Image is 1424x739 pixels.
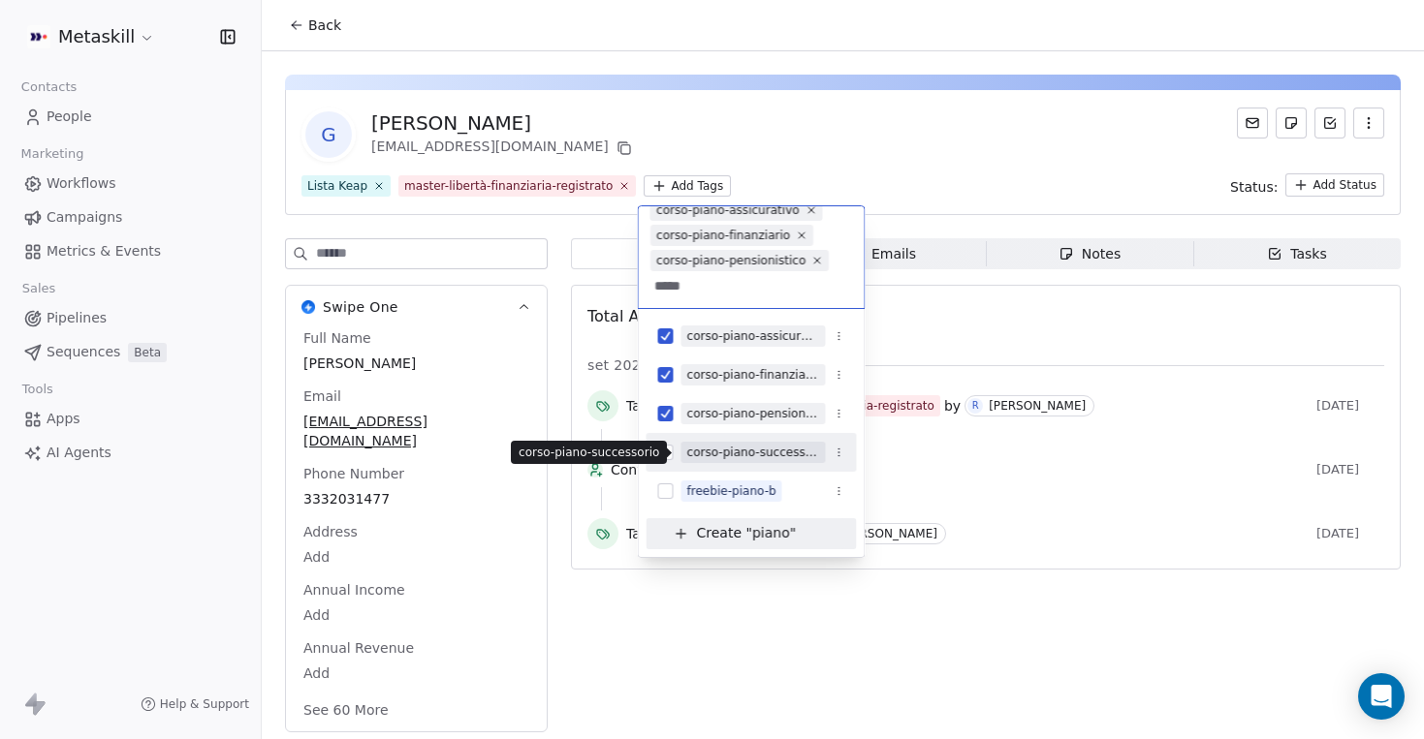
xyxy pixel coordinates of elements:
div: corso-piano-assicurativo [656,201,800,219]
p: corso-piano-successorio [519,445,659,460]
div: corso-piano-finanziario [656,227,790,244]
div: corso-piano-pensionistico [656,252,806,269]
div: corso-piano-assicurativo [687,327,820,345]
span: piano [752,523,790,543]
div: corso-piano-finanziario [687,366,820,384]
div: Suggestions [647,317,857,549]
span: " [790,523,796,543]
div: freebie-piano-b [687,482,776,500]
div: corso-piano-successorio [687,444,820,461]
div: corso-piano-pensionistico [687,405,820,422]
button: Create "piano" [658,518,845,549]
span: Create " [697,523,752,543]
